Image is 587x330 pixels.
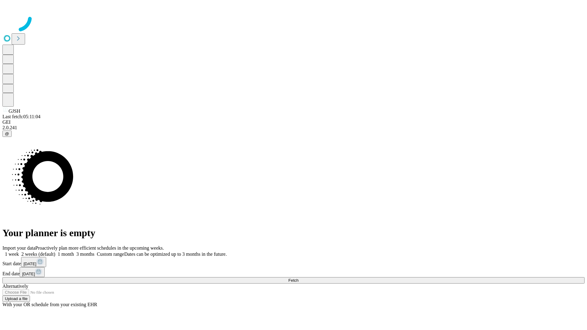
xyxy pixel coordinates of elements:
[2,257,585,267] div: Start date
[2,277,585,284] button: Fetch
[21,251,55,257] span: 2 weeks (default)
[58,251,74,257] span: 1 month
[2,295,30,302] button: Upload a file
[5,251,19,257] span: 1 week
[2,267,585,277] div: End date
[35,245,164,251] span: Proactively plan more efficient schedules in the upcoming weeks.
[2,125,585,130] div: 2.0.241
[2,245,35,251] span: Import your data
[2,284,28,289] span: Alternatively
[5,131,9,136] span: @
[2,227,585,239] h1: Your planner is empty
[20,267,45,277] button: [DATE]
[24,262,36,266] span: [DATE]
[288,278,298,283] span: Fetch
[2,114,40,119] span: Last fetch: 05:11:04
[76,251,94,257] span: 3 months
[2,302,97,307] span: With your OR schedule from your existing EHR
[21,257,46,267] button: [DATE]
[124,251,227,257] span: Dates can be optimized up to 3 months in the future.
[2,130,12,137] button: @
[2,119,585,125] div: GEI
[97,251,124,257] span: Custom range
[22,272,35,276] span: [DATE]
[9,108,20,114] span: GJSH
